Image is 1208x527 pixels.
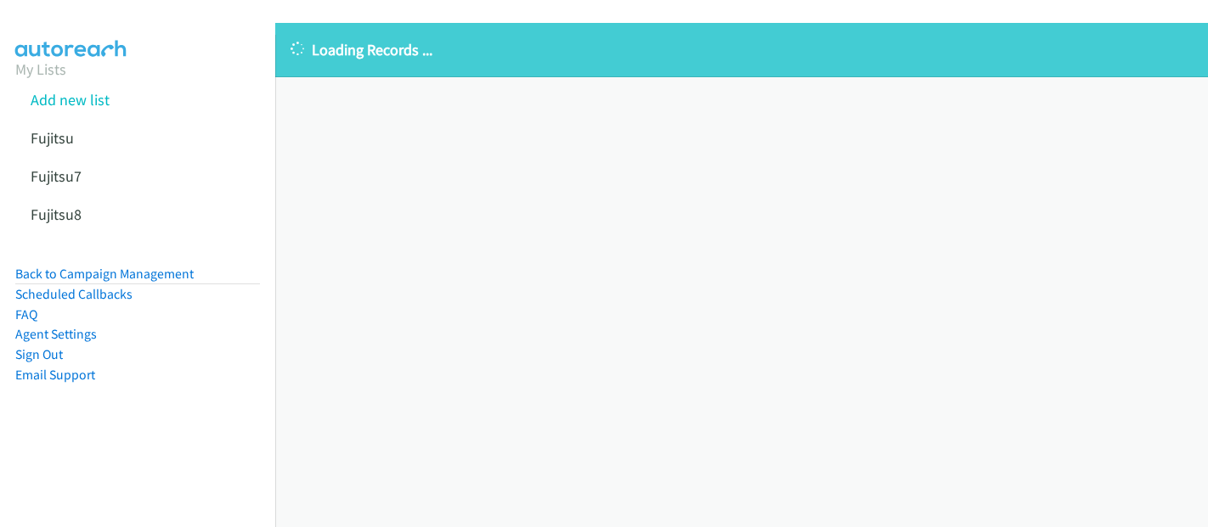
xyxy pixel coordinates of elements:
[15,346,63,362] a: Sign Out
[15,367,95,383] a: Email Support
[15,59,66,79] a: My Lists
[15,306,37,322] a: FAQ
[31,90,110,109] a: Add new list
[15,286,133,302] a: Scheduled Callbacks
[15,266,194,282] a: Back to Campaign Management
[31,128,74,148] a: Fujitsu
[291,38,1193,61] p: Loading Records ...
[15,326,97,342] a: Agent Settings
[31,205,82,224] a: Fujitsu8
[31,166,82,186] a: Fujitsu7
